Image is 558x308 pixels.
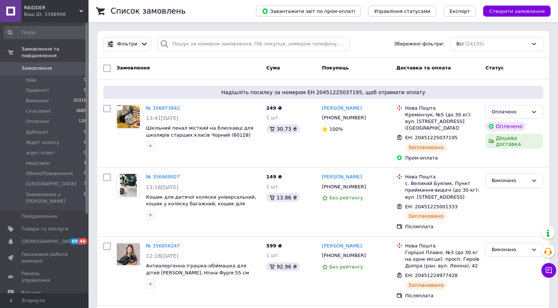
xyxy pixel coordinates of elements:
[266,253,280,258] span: 1 шт.
[405,212,447,220] div: Заплановано
[26,139,59,146] span: Ждет оплату
[485,122,525,131] div: Оплачено
[4,26,87,39] input: Пошук
[266,193,300,202] div: 13.86 ₴
[405,204,458,209] span: ЕН: 20451225001333
[405,223,480,230] div: Післяплата
[374,8,430,14] span: Управління статусами
[117,65,150,71] span: Замовлення
[322,243,362,250] a: [PERSON_NAME]
[117,243,140,266] img: Фото товару
[266,115,280,120] span: 1 шт.
[405,292,480,299] div: Післяплата
[120,174,137,197] img: Фото товару
[405,105,480,112] div: Нова Пошта
[84,139,86,146] span: 0
[24,4,79,11] span: RAIDDER
[405,180,480,201] div: с. Великий Буялик, Пункт приймання-видачі (до 30 кг): вул. [STREET_ADDRESS]
[266,105,282,111] span: 249 ₴
[26,108,51,114] span: Скасовані
[444,6,476,17] button: Експорт
[26,129,48,136] span: Дублікат
[465,41,484,47] span: (24135)
[21,213,57,220] span: Повідомлення
[111,7,186,16] h1: Список замовлень
[394,41,444,48] span: Збережені фільтри:
[476,8,551,14] a: Створити замовлення
[405,243,480,249] div: Нова Пошта
[450,8,470,14] span: Експорт
[84,170,86,177] span: 0
[79,238,87,244] span: 40
[329,195,363,201] span: Без рейтингу
[320,251,367,260] div: [PHONE_NUMBER]
[146,115,179,121] span: 13:41[DATE]
[322,105,362,112] a: [PERSON_NAME]
[322,65,349,71] span: Покупець
[26,87,49,94] span: Прийняті
[405,249,480,270] div: Горішні Плавні, №3 (до 30 кг на одне місце): просп. Героїв Дніпра (ран. вул. Леніна), 42
[266,124,300,133] div: 30.73 ₴
[320,113,367,123] div: [PHONE_NUMBER]
[405,155,480,161] div: Пром-оплата
[117,174,140,197] a: Фото товару
[405,135,458,140] span: ЕН: 20451225037195
[146,174,180,179] a: № 356868927
[485,134,543,148] div: Дешева доставка
[146,243,180,249] a: № 356856247
[266,262,300,271] div: 92.96 ₴
[396,65,451,71] span: Доставка та оплата
[70,238,79,244] span: 69
[485,65,504,71] span: Статус
[492,177,528,185] div: Виконано
[157,37,349,51] input: Пошук за номером замовлення, ПІБ покупця, номером телефону, Email, номером накладної
[84,181,86,187] span: 3
[117,243,140,266] a: Фото товару
[146,263,249,282] a: Антиалергенна іграшка-обіймашка для дітей [PERSON_NAME], Нічна Фурія 55 см Чорний
[21,251,68,264] span: Показники роботи компанії
[26,170,73,177] span: Обмін/Повернення
[21,226,68,232] span: Товари та послуги
[106,89,540,96] span: Надішліть посилку за номером ЕН 20451225037195, щоб отримати оплату
[405,143,447,152] div: Заплановано
[117,105,140,128] img: Фото товару
[26,118,49,125] span: Оплачені
[84,150,86,156] span: 0
[21,238,76,245] span: [DEMOGRAPHIC_DATA]
[262,8,355,14] span: Завантажити звіт по пром-оплаті
[405,112,480,132] div: Кременчук, №5 (до 30 кг): вул. [STREET_ADDRESS] ([GEOGRAPHIC_DATA])
[117,41,138,48] span: Фільтри
[456,41,464,48] span: Всі
[405,273,458,278] span: ЕН: 20451224977428
[368,6,436,17] button: Управління статусами
[26,160,50,167] span: Недозвон
[489,8,545,14] span: Створити замовлення
[266,174,282,179] span: 149 ₴
[492,246,528,254] div: Виконано
[146,184,179,190] span: 13:18[DATE]
[84,129,86,136] span: 0
[21,270,68,284] span: Панель управління
[79,118,86,125] span: 128
[541,263,556,278] button: Чат з покупцем
[76,108,86,114] span: 3685
[26,77,37,83] span: Нові
[405,174,480,180] div: Нова Пошта
[146,125,253,138] a: Шкільний пенал місткий на блискавці для школярів старших класів Чорний (60128)
[146,194,256,213] a: Кошик для дитячої коляски універсальний, кошик у коляску багажний, кошик для прогулянкових колясок
[84,87,86,94] span: 0
[21,46,89,59] span: Замовлення та повідомлення
[329,264,363,270] span: Без рейтингу
[24,11,89,18] div: Ваш ID: 3348998
[322,174,362,181] a: [PERSON_NAME]
[266,243,282,249] span: 599 ₴
[21,290,41,296] span: Відгуки
[146,105,180,111] a: № 356873842
[329,126,343,132] span: 100%
[26,181,76,187] span: [GEOGRAPHIC_DATA]
[266,184,280,189] span: 1 шт.
[483,6,551,17] button: Створити замовлення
